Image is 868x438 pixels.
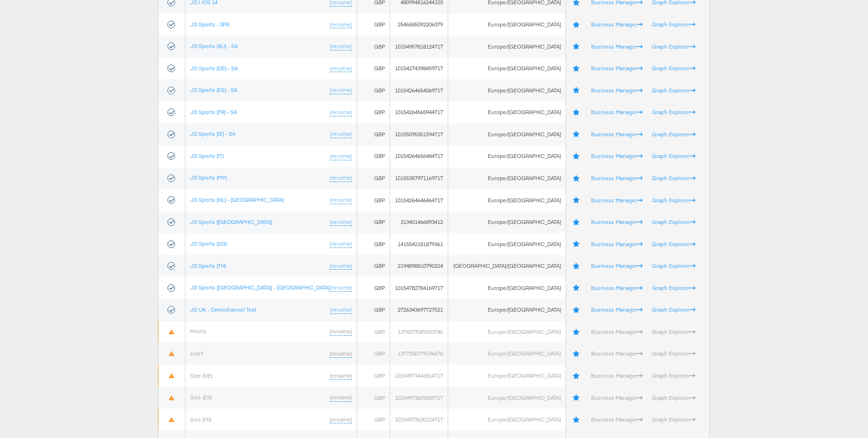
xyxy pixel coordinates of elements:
[652,416,695,423] a: Graph Explorer
[591,218,643,225] a: Business Manager
[652,43,695,50] a: Graph Explorer
[448,387,566,409] td: Europe/[GEOGRAPHIC_DATA]
[390,167,448,190] td: 10155357971169717
[190,108,237,116] a: JD Sports (FR) - SA
[448,35,566,58] td: Europe/[GEOGRAPHIC_DATA]
[448,145,566,167] td: Europe/[GEOGRAPHIC_DATA]
[190,240,227,247] a: JD Sports (SG)
[652,65,695,72] a: Graph Explorer
[390,365,448,387] td: 10154973443814717
[652,87,695,94] a: Graph Explorer
[190,42,238,50] a: JD Sports (AU) - SA
[448,167,566,190] td: Europe/[GEOGRAPHIC_DATA]
[330,130,352,138] a: (rename)
[357,123,390,145] td: GBP
[390,14,448,36] td: 2546585092206379
[652,174,695,182] a: Graph Explorer
[390,321,448,343] td: 1374277089503746
[448,211,566,233] td: Europe/[GEOGRAPHIC_DATA]
[190,21,229,28] a: JD Sports - 3PB
[390,79,448,101] td: 10154264654069717
[390,277,448,299] td: 10154782784169717
[190,174,227,181] a: JD Sports (MY)
[591,416,643,423] a: Business Manager
[448,14,566,36] td: Europe/[GEOGRAPHIC_DATA]
[390,145,448,167] td: 10154264656484717
[591,174,643,182] a: Business Manager
[390,211,448,233] td: 313401466893412
[448,409,566,431] td: Europe/[GEOGRAPHIC_DATA]
[652,284,695,291] a: Graph Explorer
[390,101,448,124] td: 10154264565944717
[591,262,643,269] a: Business Manager
[652,152,695,159] a: Graph Explorer
[652,108,695,116] a: Graph Explorer
[190,196,284,203] a: JD Sports (NL) - [GEOGRAPHIC_DATA]
[330,65,352,73] a: (rename)
[448,321,566,343] td: Europe/[GEOGRAPHIC_DATA]
[448,299,566,321] td: Europe/[GEOGRAPHIC_DATA]
[390,123,448,145] td: 10155095301594717
[390,387,448,409] td: 10154973659209717
[652,131,695,138] a: Graph Explorer
[591,284,643,291] a: Business Manager
[390,343,448,365] td: 1377336779196678
[190,86,237,93] a: JD Sports (ES) - SA
[357,409,390,431] td: GBP
[330,350,352,358] a: (rename)
[330,416,352,424] a: (rename)
[190,65,238,72] a: JD Sports (DE) - SA
[390,189,448,211] td: 10154264646464717
[652,21,695,28] a: Graph Explorer
[591,328,643,335] a: Business Manager
[390,299,448,321] td: 2726343697727521
[390,409,448,431] td: 10154973630124717
[591,372,643,379] a: Business Manager
[591,87,643,94] a: Business Manager
[190,372,212,379] a: Size (DE)
[390,35,448,58] td: 10154957818124717
[330,152,352,160] a: (rename)
[652,262,695,269] a: Graph Explorer
[652,372,695,379] a: Graph Explorer
[390,58,448,80] td: 10154274398459717
[330,394,352,402] a: (rename)
[357,255,390,277] td: GBP
[357,189,390,211] td: GBP
[330,21,352,29] a: (rename)
[357,277,390,299] td: GBP
[591,152,643,159] a: Business Manager
[190,130,235,137] a: JD Sports (IE) - SA
[357,343,390,365] td: GBP
[591,131,643,138] a: Business Manager
[357,299,390,321] td: GBP
[357,321,390,343] td: GBP
[357,14,390,36] td: GBP
[190,218,272,225] a: JD Sports ([GEOGRAPHIC_DATA])
[190,328,207,335] a: Millets
[591,240,643,248] a: Business Manager
[448,365,566,387] td: Europe/[GEOGRAPHIC_DATA]
[652,394,695,401] a: Graph Explorer
[390,233,448,255] td: 1415542181879361
[190,284,330,291] a: JD Sports ([GEOGRAPHIC_DATA]) - [GEOGRAPHIC_DATA]
[591,108,643,116] a: Business Manager
[330,372,352,380] a: (rename)
[652,240,695,248] a: Graph Explorer
[330,262,352,270] a: (rename)
[357,35,390,58] td: GBP
[357,145,390,167] td: GBP
[591,350,643,357] a: Business Manager
[591,197,643,204] a: Business Manager
[357,387,390,409] td: GBP
[652,328,695,335] a: Graph Explorer
[357,79,390,101] td: GBP
[190,394,212,401] a: Size (ES)
[330,86,352,94] a: (rename)
[390,255,448,277] td: 2194898810790224
[448,58,566,80] td: Europe/[GEOGRAPHIC_DATA]
[357,211,390,233] td: GBP
[448,277,566,299] td: Europe/[GEOGRAPHIC_DATA]
[591,65,643,72] a: Business Manager
[330,328,352,336] a: (rename)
